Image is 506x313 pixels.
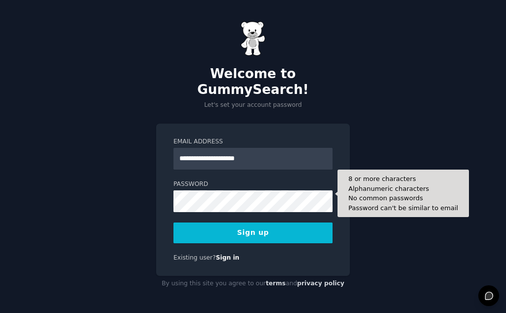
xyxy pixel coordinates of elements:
[173,223,333,243] button: Sign up
[173,180,333,189] label: Password
[216,254,240,261] a: Sign in
[156,101,350,110] p: Let's set your account password
[173,137,333,146] label: Email Address
[266,280,286,287] a: terms
[173,254,216,261] span: Existing user?
[156,276,350,292] div: By using this site you agree to our and
[156,66,350,97] h2: Welcome to GummySearch!
[241,21,265,56] img: Gummy Bear
[297,280,344,287] a: privacy policy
